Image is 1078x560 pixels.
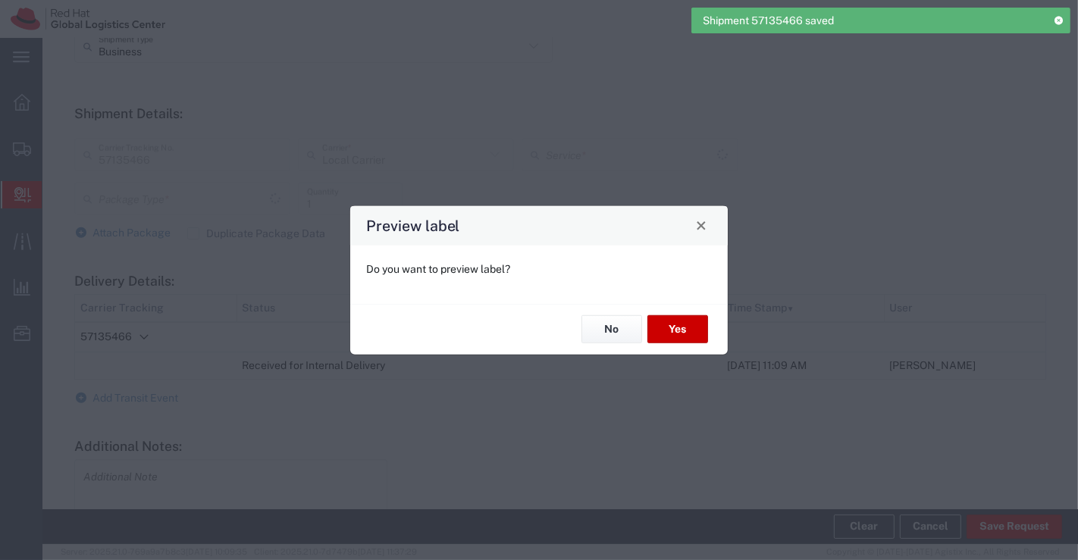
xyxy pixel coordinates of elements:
p: Do you want to preview label? [366,261,712,277]
button: Yes [647,315,708,343]
button: Close [691,214,712,236]
button: No [581,315,642,343]
h4: Preview label [366,214,460,236]
span: Shipment 57135466 saved [703,13,834,29]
